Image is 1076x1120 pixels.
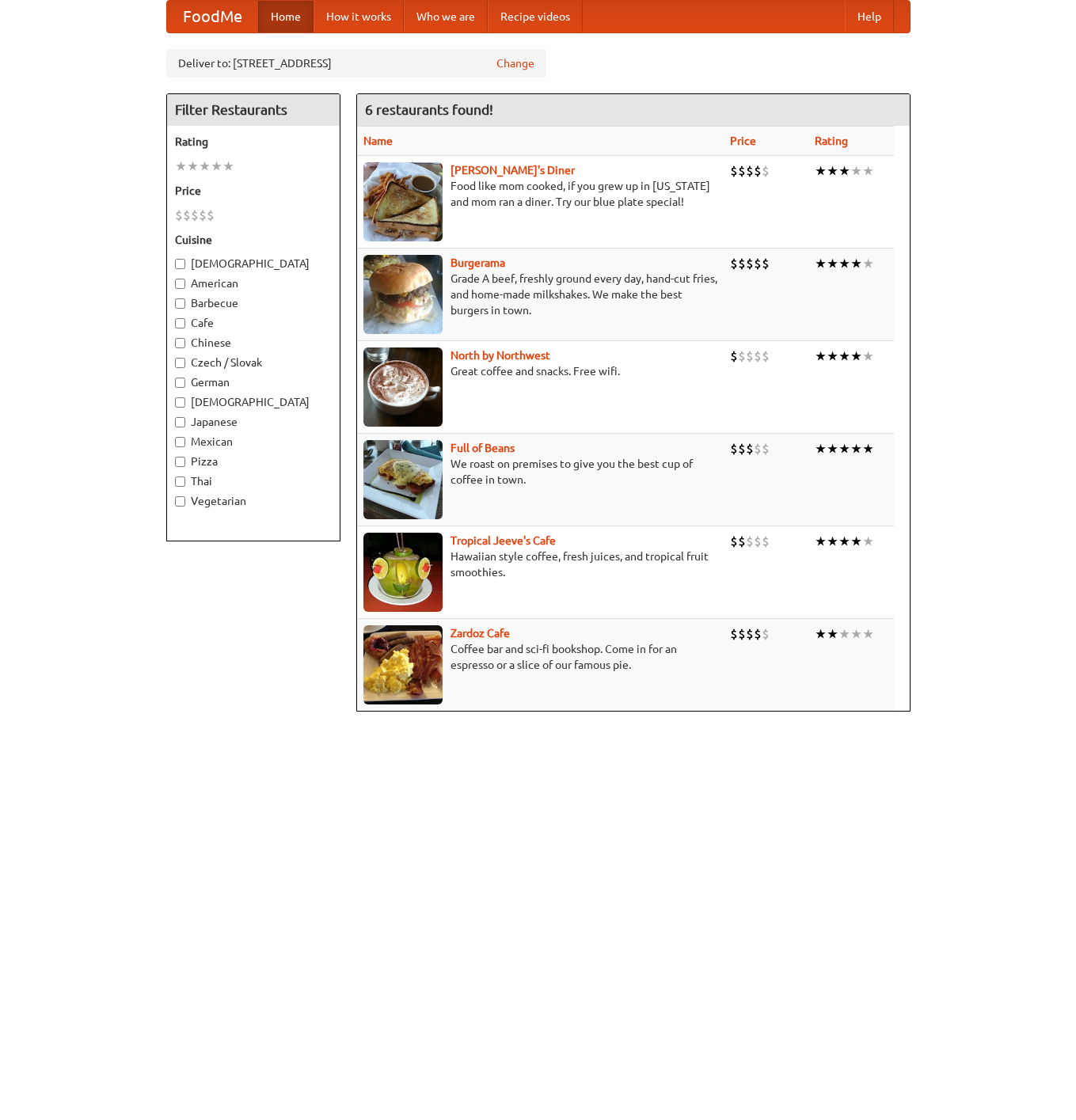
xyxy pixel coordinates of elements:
[862,440,874,457] li: ★
[827,625,838,643] li: ★
[363,178,717,210] p: Food like mom cooked, if you grew up in [US_STATE] and mom ran a diner. Try our blue plate special!
[730,440,738,457] li: $
[762,533,770,550] li: $
[363,625,443,704] img: zardoz.jpg
[746,440,754,457] li: $
[363,641,717,673] p: Coffee bar and sci-fi bookshop. Come in for an espresso or a slice of our famous pie.
[845,1,894,32] a: Help
[838,255,850,272] li: ★
[175,259,185,269] input: [DEMOGRAPHIC_DATA]
[175,434,332,450] label: Mexican
[827,347,838,365] li: ★
[175,378,185,388] input: German
[738,255,746,272] li: $
[175,295,332,311] label: Barbecue
[827,440,838,457] li: ★
[862,625,874,643] li: ★
[730,255,738,272] li: $
[838,347,850,365] li: ★
[754,347,762,365] li: $
[363,533,443,612] img: jeeves.jpg
[451,164,575,177] a: [PERSON_NAME]'s Diner
[754,440,762,457] li: $
[451,256,505,269] a: Burgerama
[451,442,515,454] a: Full of Beans
[815,347,827,365] li: ★
[175,279,185,289] input: American
[199,207,207,224] li: $
[175,454,332,469] label: Pizza
[211,158,222,175] li: ★
[746,255,754,272] li: $
[175,338,185,348] input: Chinese
[451,534,556,547] a: Tropical Jeeve's Cafe
[166,49,546,78] div: Deliver to: [STREET_ADDRESS]
[175,473,332,489] label: Thai
[754,625,762,643] li: $
[850,255,862,272] li: ★
[175,358,185,368] input: Czech / Slovak
[175,207,183,224] li: $
[314,1,404,32] a: How it works
[451,349,550,362] b: North by Northwest
[175,493,332,509] label: Vegetarian
[363,347,443,427] img: north.jpg
[754,533,762,550] li: $
[762,625,770,643] li: $
[738,347,746,365] li: $
[746,347,754,365] li: $
[762,255,770,272] li: $
[746,533,754,550] li: $
[738,162,746,180] li: $
[363,456,717,488] p: We roast on premises to give you the best cup of coffee in town.
[862,533,874,550] li: ★
[167,94,340,126] h4: Filter Restaurants
[175,374,332,390] label: German
[175,232,332,248] h5: Cuisine
[815,440,827,457] li: ★
[754,162,762,180] li: $
[815,255,827,272] li: ★
[451,627,510,640] a: Zardoz Cafe
[850,347,862,365] li: ★
[363,135,393,147] a: Name
[175,397,185,408] input: [DEMOGRAPHIC_DATA]
[738,533,746,550] li: $
[827,255,838,272] li: ★
[167,1,258,32] a: FoodMe
[862,162,874,180] li: ★
[222,158,234,175] li: ★
[183,207,191,224] li: $
[207,207,215,224] li: $
[363,549,717,580] p: Hawaiian style coffee, fresh juices, and tropical fruit smoothies.
[175,275,332,291] label: American
[850,162,862,180] li: ★
[862,255,874,272] li: ★
[862,347,874,365] li: ★
[191,207,199,224] li: $
[754,255,762,272] li: $
[363,255,443,334] img: burgerama.jpg
[175,394,332,410] label: [DEMOGRAPHIC_DATA]
[850,440,862,457] li: ★
[762,347,770,365] li: $
[738,440,746,457] li: $
[730,162,738,180] li: $
[815,135,848,147] a: Rating
[762,440,770,457] li: $
[838,162,850,180] li: ★
[738,625,746,643] li: $
[762,162,770,180] li: $
[175,355,332,370] label: Czech / Slovak
[175,315,332,331] label: Cafe
[827,162,838,180] li: ★
[175,414,332,430] label: Japanese
[175,256,332,271] label: [DEMOGRAPHIC_DATA]
[815,162,827,180] li: ★
[850,533,862,550] li: ★
[404,1,488,32] a: Who we are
